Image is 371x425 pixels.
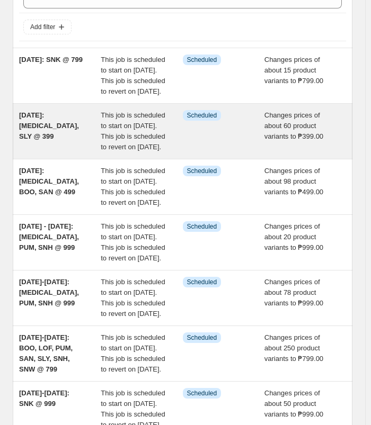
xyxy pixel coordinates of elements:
span: Scheduled [187,278,217,286]
span: This job is scheduled to start on [DATE]. This job is scheduled to revert on [DATE]. [101,111,165,151]
span: Changes prices of about 20 product variants to ₱999.00 [264,222,323,251]
span: Changes prices of about 98 product variants to ₱499.00 [264,167,323,196]
span: Changes prices of about 50 product variants to ₱999.00 [264,389,323,418]
span: [DATE]: [MEDICAL_DATA], SLY @ 399 [19,111,79,140]
span: [DATE]: [MEDICAL_DATA], BOO, SAN @ 499 [19,167,79,196]
button: Add filter [23,20,72,34]
span: This job is scheduled to start on [DATE]. This job is scheduled to revert on [DATE]. [101,167,165,206]
span: Changes prices of about 15 product variants to ₱799.00 [264,56,323,85]
span: This job is scheduled to start on [DATE]. This job is scheduled to revert on [DATE]. [101,222,165,262]
span: Add filter [30,23,55,31]
span: Scheduled [187,167,217,175]
span: [DATE]-[DATE]: BOO, LOF, PUM, SAN, SLY, SNH, SNW @ 799 [19,333,73,373]
span: Scheduled [187,333,217,342]
span: Scheduled [187,389,217,397]
span: Scheduled [187,56,217,64]
span: [DATE]-[DATE]: SNK @ 999 [19,389,69,408]
span: This job is scheduled to start on [DATE]. This job is scheduled to revert on [DATE]. [101,333,165,373]
span: Changes prices of about 250 product variants to ₱799.00 [264,333,323,363]
span: This job is scheduled to start on [DATE]. This job is scheduled to revert on [DATE]. [101,278,165,318]
span: Changes prices of about 78 product variants to ₱999.00 [264,278,323,307]
span: Scheduled [187,222,217,231]
span: [DATE]-[DATE]: [MEDICAL_DATA], PUM, SNH @ 999 [19,278,79,307]
span: [DATE] - [DATE]: [MEDICAL_DATA], PUM, SNH @ 999 [19,222,79,251]
span: This job is scheduled to start on [DATE]. This job is scheduled to revert on [DATE]. [101,56,165,95]
span: Scheduled [187,111,217,120]
span: Changes prices of about 60 product variants to ₱399.00 [264,111,323,140]
span: [DATE]: SNK @ 799 [19,56,83,64]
